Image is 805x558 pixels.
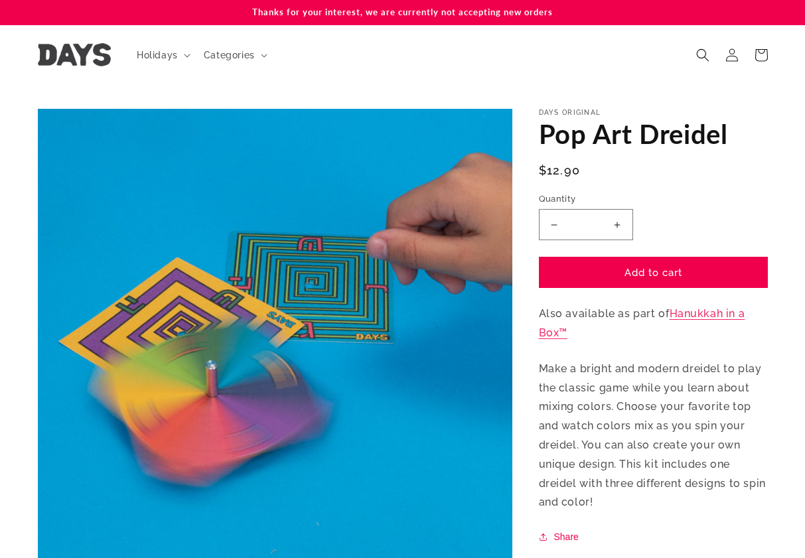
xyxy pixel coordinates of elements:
label: Quantity [539,192,768,206]
p: Days Original [539,109,768,117]
h1: Pop Art Dreidel [539,117,768,151]
summary: Holidays [129,41,196,69]
div: Also available as part of [539,109,768,545]
span: Holidays [137,49,178,61]
span: Make a bright and modern dreidel to play the classic game while you learn about mixing colors. Ch... [539,362,766,509]
div: Page 23 [539,360,768,512]
span: Categories [204,49,255,61]
button: Add to cart [539,257,768,288]
span: $12.90 [539,161,581,179]
summary: Categories [196,41,273,69]
button: Share [539,529,583,545]
img: Days United [38,43,111,66]
summary: Search [688,40,717,70]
